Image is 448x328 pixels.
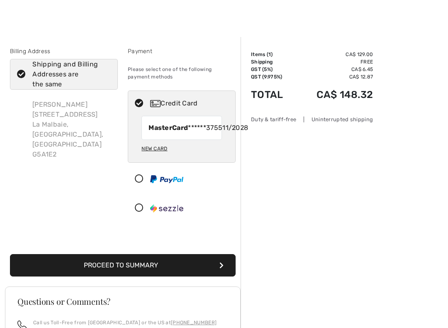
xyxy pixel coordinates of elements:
[251,81,295,109] td: Total
[295,73,373,81] td: CA$ 12.87
[149,124,188,132] strong: MasterCard
[251,115,373,123] div: Duty & tariff-free | Uninterrupted shipping
[150,175,183,183] img: PayPal
[128,59,236,87] div: Please select one of the following payment methods
[251,73,295,81] td: QST (9.975%)
[128,47,236,56] div: Payment
[150,100,161,107] img: Credit Card
[10,47,118,56] div: Billing Address
[141,142,167,156] div: New Card
[295,66,373,73] td: CA$ 6.45
[295,58,373,66] td: Free
[251,51,295,58] td: Items ( )
[150,98,230,108] div: Credit Card
[17,297,228,306] h3: Questions or Comments?
[33,319,217,326] p: Call us Toll-Free from [GEOGRAPHIC_DATA] or the US at
[222,123,248,133] span: 11/2028
[171,320,217,326] a: [PHONE_NUMBER]
[251,58,295,66] td: Shipping
[295,81,373,109] td: CA$ 148.32
[26,93,118,166] div: [PERSON_NAME] [STREET_ADDRESS] La Malbaie, [GEOGRAPHIC_DATA], [GEOGRAPHIC_DATA] G5A1E2
[295,51,373,58] td: CA$ 129.00
[150,204,183,213] img: Sezzle
[10,254,236,277] button: Proceed to Summary
[32,59,105,89] div: Shipping and Billing Addresses are the same
[268,51,271,57] span: 1
[251,66,295,73] td: GST (5%)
